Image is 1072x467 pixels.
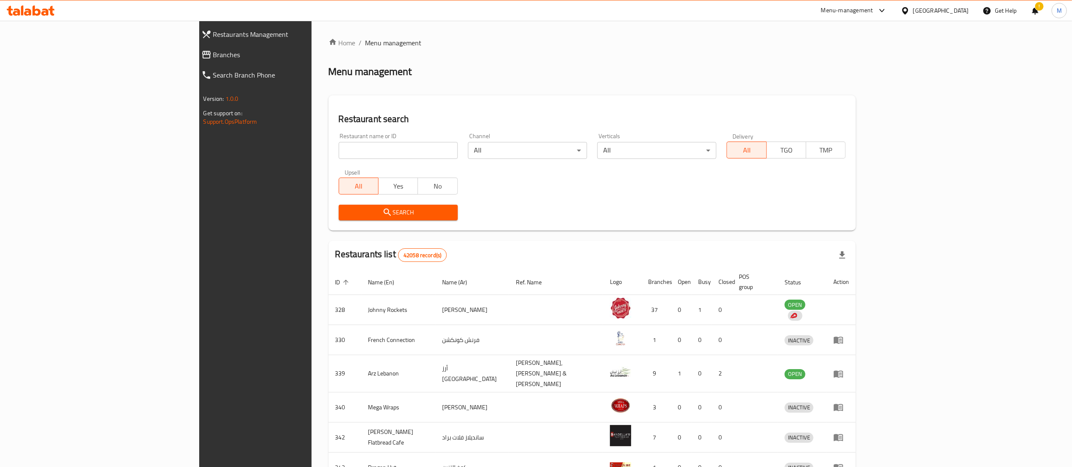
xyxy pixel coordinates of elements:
td: 0 [691,325,712,355]
td: 0 [691,392,712,423]
td: Mega Wraps [362,392,436,423]
span: All [342,180,375,192]
nav: breadcrumb [329,38,856,48]
button: Search [339,205,458,220]
td: [PERSON_NAME] [435,295,509,325]
a: Restaurants Management [195,24,378,44]
td: 0 [712,295,732,325]
th: Action [827,269,856,295]
span: Status [785,277,812,287]
div: Export file [832,245,852,265]
td: 0 [671,325,691,355]
td: أرز [GEOGRAPHIC_DATA] [435,355,509,392]
td: 0 [712,325,732,355]
span: Menu management [365,38,422,48]
td: 1 [641,325,671,355]
span: OPEN [785,369,805,379]
td: 7 [641,423,671,453]
span: Name (Ar) [442,277,478,287]
img: Johnny Rockets [610,297,631,319]
img: delivery hero logo [790,312,797,320]
button: TGO [766,142,806,158]
button: All [339,178,379,195]
img: Sandella's Flatbread Cafe [610,425,631,446]
h2: Restaurant search [339,113,846,125]
div: All [468,142,587,159]
td: 37 [641,295,671,325]
button: TMP [806,142,846,158]
td: 0 [671,423,691,453]
td: 0 [712,392,732,423]
span: INACTIVE [785,433,813,442]
label: Delivery [732,133,754,139]
td: 0 [712,423,732,453]
span: OPEN [785,300,805,310]
td: 0 [691,423,712,453]
td: [PERSON_NAME] Flatbread Cafe [362,423,436,453]
td: 0 [691,355,712,392]
div: Total records count [398,248,447,262]
h2: Menu management [329,65,412,78]
button: No [418,178,457,195]
span: Branches [213,50,371,60]
a: Support.OpsPlatform [203,116,257,127]
span: Get support on: [203,108,242,119]
div: Menu [833,369,849,379]
div: INACTIVE [785,335,813,345]
td: 0 [671,295,691,325]
img: French Connection [610,328,631,349]
span: ID [335,277,351,287]
span: All [730,144,763,156]
span: Search Branch Phone [213,70,371,80]
label: Upsell [345,169,360,175]
a: Branches [195,44,378,65]
button: All [727,142,766,158]
span: INACTIVE [785,403,813,412]
span: TMP [810,144,842,156]
span: POS group [739,272,768,292]
input: Search for restaurant name or ID.. [339,142,458,159]
div: All [597,142,716,159]
td: 0 [671,392,691,423]
h2: Restaurants list [335,248,447,262]
a: Search Branch Phone [195,65,378,85]
span: M [1057,6,1062,15]
div: [GEOGRAPHIC_DATA] [913,6,969,15]
div: INACTIVE [785,433,813,443]
td: Arz Lebanon [362,355,436,392]
div: Indicates that the vendor menu management has been moved to DH Catalog service [788,311,802,321]
span: Yes [382,180,415,192]
td: 3 [641,392,671,423]
div: Menu [833,432,849,442]
span: 42058 record(s) [398,251,446,259]
th: Busy [691,269,712,295]
td: 1 [671,355,691,392]
td: [PERSON_NAME] [435,392,509,423]
th: Logo [603,269,641,295]
td: 9 [641,355,671,392]
img: Mega Wraps [610,395,631,416]
span: INACTIVE [785,336,813,345]
span: 1.0.0 [226,93,239,104]
td: 1 [691,295,712,325]
span: Search [345,207,451,218]
span: Ref. Name [516,277,553,287]
div: Menu [833,335,849,345]
td: سانديلاز فلات براد [435,423,509,453]
img: Arz Lebanon [610,361,631,383]
div: Menu [833,402,849,412]
th: Open [671,269,691,295]
button: Yes [378,178,418,195]
th: Branches [641,269,671,295]
span: TGO [770,144,803,156]
span: Name (En) [368,277,406,287]
td: Johnny Rockets [362,295,436,325]
div: INACTIVE [785,403,813,413]
span: Restaurants Management [213,29,371,39]
td: French Connection [362,325,436,355]
td: 2 [712,355,732,392]
th: Closed [712,269,732,295]
span: Version: [203,93,224,104]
